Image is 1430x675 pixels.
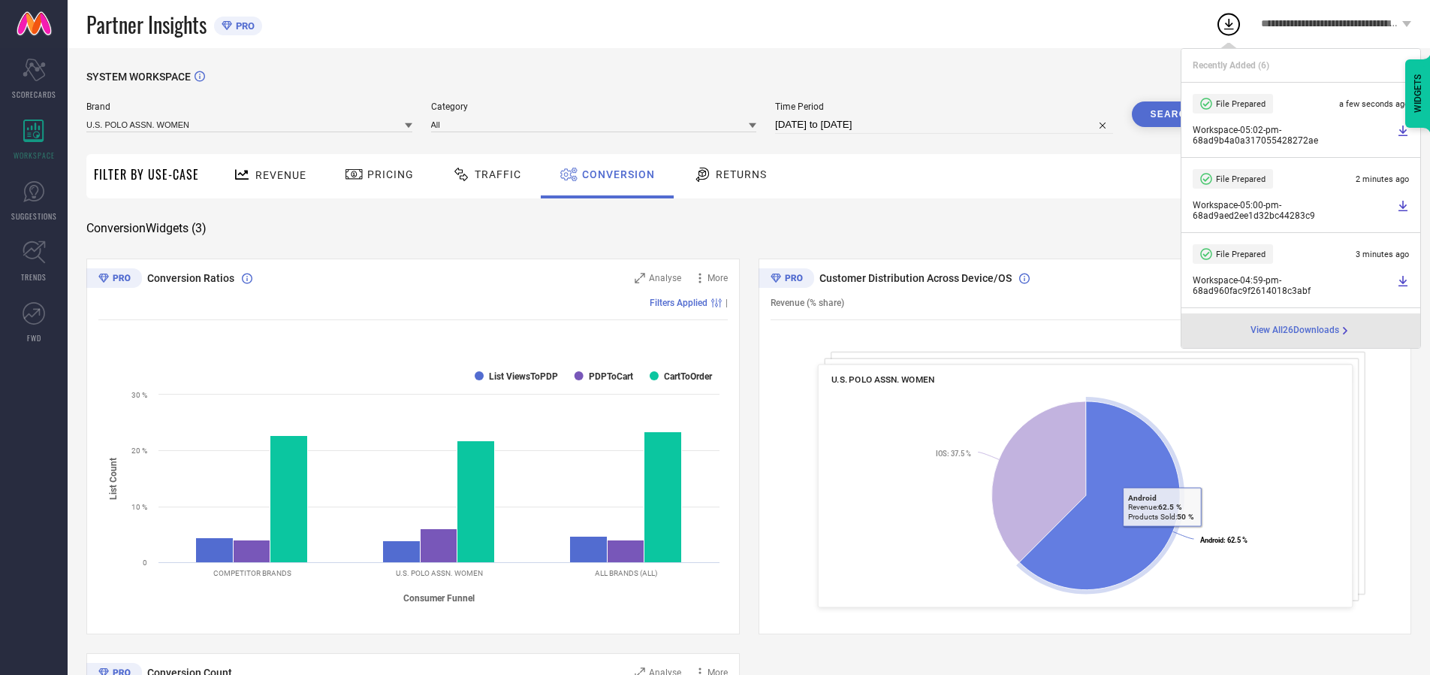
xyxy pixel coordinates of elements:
span: FWD [27,332,41,344]
span: File Prepared [1216,99,1266,109]
span: Revenue (% share) [771,298,844,308]
a: Download [1397,200,1409,221]
span: Workspace - 05:00-pm - 68ad9aed2ee1d32bc44283c9 [1193,200,1393,221]
tspan: Android [1199,536,1223,544]
text: 20 % [131,446,147,455]
svg: Zoom [635,273,645,283]
input: Select time period [775,116,1113,134]
span: Recently Added ( 6 ) [1193,60,1269,71]
text: : 62.5 % [1199,536,1247,544]
text: ALL BRANDS (ALL) [595,569,657,577]
span: Filter By Use-Case [94,165,199,183]
div: Premium [86,268,142,291]
span: View All 26 Downloads [1250,325,1339,337]
span: Traffic [475,168,521,180]
text: CartToOrder [664,371,713,382]
a: Download [1397,125,1409,146]
span: SCORECARDS [12,89,56,100]
span: Returns [716,168,767,180]
text: PDPToCart [589,371,633,382]
span: 2 minutes ago [1356,174,1409,184]
text: List ViewsToPDP [489,371,558,382]
span: File Prepared [1216,174,1266,184]
span: TRENDS [21,271,47,283]
span: Time Period [775,101,1113,112]
span: Customer Distribution Across Device/OS [819,272,1012,284]
span: SYSTEM WORKSPACE [86,71,191,83]
span: Conversion Ratios [147,272,234,284]
span: PRO [232,20,255,32]
span: More [707,273,728,283]
text: 0 [143,558,147,567]
span: 3 minutes ago [1356,250,1409,259]
text: 30 % [131,391,147,399]
text: COMPETITOR BRANDS [213,569,291,577]
span: Conversion Widgets ( 3 ) [86,221,207,236]
span: Filters Applied [650,298,707,308]
span: U.S. POLO ASSN. WOMEN [831,374,934,385]
span: Revenue [255,169,306,181]
span: | [726,298,728,308]
span: Workspace - 04:59-pm - 68ad960fac9f2614018c3abf [1193,275,1393,296]
span: Partner Insights [86,9,207,40]
span: File Prepared [1216,250,1266,259]
div: Premium [759,268,814,291]
span: Analyse [649,273,681,283]
span: Brand [86,101,412,112]
tspan: List Count [108,457,119,499]
div: Open download list [1215,11,1242,38]
text: U.S. POLO ASSN. WOMEN [396,569,483,577]
span: Pricing [367,168,414,180]
tspan: Consumer Funnel [403,593,475,604]
div: Open download page [1250,325,1351,337]
a: View All26Downloads [1250,325,1351,337]
span: SUGGESTIONS [11,210,57,222]
tspan: IOS [935,449,946,458]
text: : 37.5 % [935,449,970,458]
span: Conversion [582,168,655,180]
span: WORKSPACE [14,150,55,161]
span: Category [431,101,757,112]
span: Workspace - 05:02-pm - 68ad9b4a0a317055428272ae [1193,125,1393,146]
span: a few seconds ago [1339,99,1409,109]
button: Search [1132,101,1213,127]
text: 10 % [131,503,147,511]
a: Download [1397,275,1409,296]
